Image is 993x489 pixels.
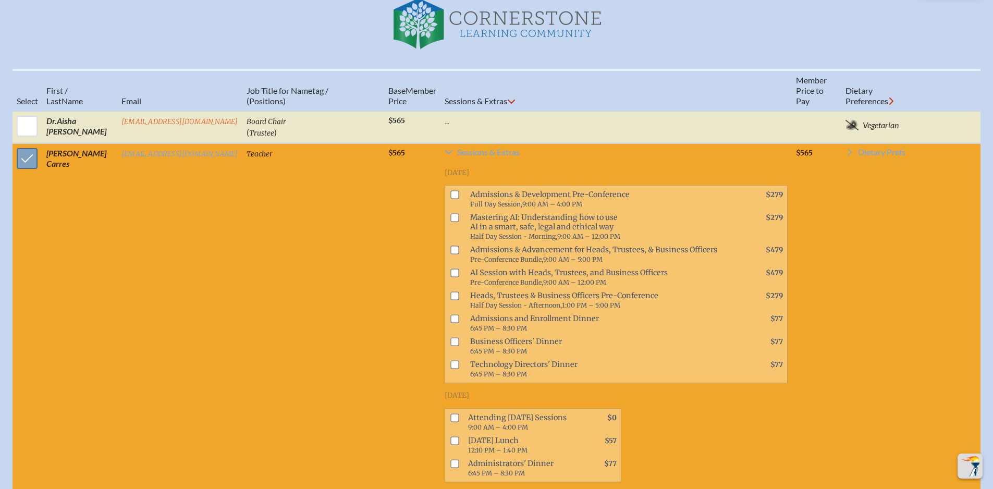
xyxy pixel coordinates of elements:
[466,312,741,335] span: Admissions and Enrollment Dinner
[766,213,783,222] span: $279
[543,255,603,263] span: 9:00 AM – 5:00 PM
[466,266,741,289] span: AI Session with Heads, Trustees, and Business Officers
[858,148,905,156] span: Dietary Prefs
[247,127,249,137] span: (
[841,70,923,111] th: Diet
[117,70,242,111] th: Email
[46,96,62,106] span: Last
[796,149,813,157] span: $565
[470,233,557,240] span: Half Day Session - Morning,
[445,116,788,126] p: ...
[46,85,68,95] span: First /
[770,360,783,369] span: $77
[457,148,520,156] span: Sessions & Extras
[466,289,741,312] span: Heads, Trustees & Business Officers Pre-Conference
[562,301,620,309] span: 1:00 PM – 5:00 PM
[388,116,405,125] span: $565
[470,255,543,263] span: Pre-Conference Bundle,
[766,268,783,277] span: $479
[766,246,783,254] span: $479
[466,358,741,381] span: Technology Directors' Dinner
[557,233,620,240] span: 9:00 AM – 12:00 PM
[958,454,983,479] button: Scroll Top
[470,278,543,286] span: Pre-Conference Bundle,
[445,391,469,400] span: [DATE]
[464,411,575,434] span: Attending [DATE] Sessions
[845,85,888,106] span: ary Preferences
[42,111,117,143] td: Aisha [PERSON_NAME]
[470,347,527,355] span: 6:45 PM – 8:30 PM
[466,188,741,211] span: Admissions & Development Pre-Conference
[247,117,286,126] span: Board Chair
[249,129,274,138] span: Trustee
[388,149,405,157] span: $565
[470,200,522,208] span: Full Day Session,
[247,150,273,158] span: Teacher
[466,211,741,243] span: Mastering AI: Understanding how to use AI in a smart, safe, legal and ethical way
[466,335,741,358] span: Business Officers' Dinner
[274,127,277,137] span: )
[466,243,741,266] span: Admissions & Advancement for Heads, Trustees, & Business Officers
[242,70,384,111] th: Job Title for Nametag / (Positions)
[607,413,617,422] span: $0
[121,150,238,158] a: [EMAIL_ADDRESS][DOMAIN_NAME]
[470,301,562,309] span: Half Day Session - Afternoon,
[445,148,788,161] a: Sessions & Extras
[468,423,528,431] span: 9:00 AM – 4:00 PM
[960,456,980,476] img: To the top
[543,278,606,286] span: 9:00 AM – 12:00 PM
[17,96,38,106] span: Select
[42,70,117,111] th: Name
[470,370,527,378] span: 6:45 PM – 8:30 PM
[766,291,783,300] span: $279
[440,70,792,111] th: Sessions & Extras
[429,85,436,95] span: er
[388,85,406,95] span: Base
[468,446,528,454] span: 12:10 PM – 1:40 PM
[770,314,783,323] span: $77
[470,324,527,332] span: 6:45 PM – 8:30 PM
[464,434,575,457] span: [DATE] Lunch
[46,116,57,126] span: Dr.
[468,469,525,477] span: 6:45 PM – 8:30 PM
[384,70,440,111] th: Memb
[464,457,575,480] span: Administrators' Dinner
[770,337,783,346] span: $77
[863,120,899,130] span: Vegetarian
[445,168,469,177] span: [DATE]
[604,459,617,468] span: $77
[792,70,841,111] th: Member Price to Pay
[766,190,783,199] span: $279
[121,117,238,126] a: [EMAIL_ADDRESS][DOMAIN_NAME]
[388,96,407,106] span: Price
[522,200,582,208] span: 9:00 AM – 4:00 PM
[605,436,617,445] span: $57
[845,148,905,161] a: Dietary Prefs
